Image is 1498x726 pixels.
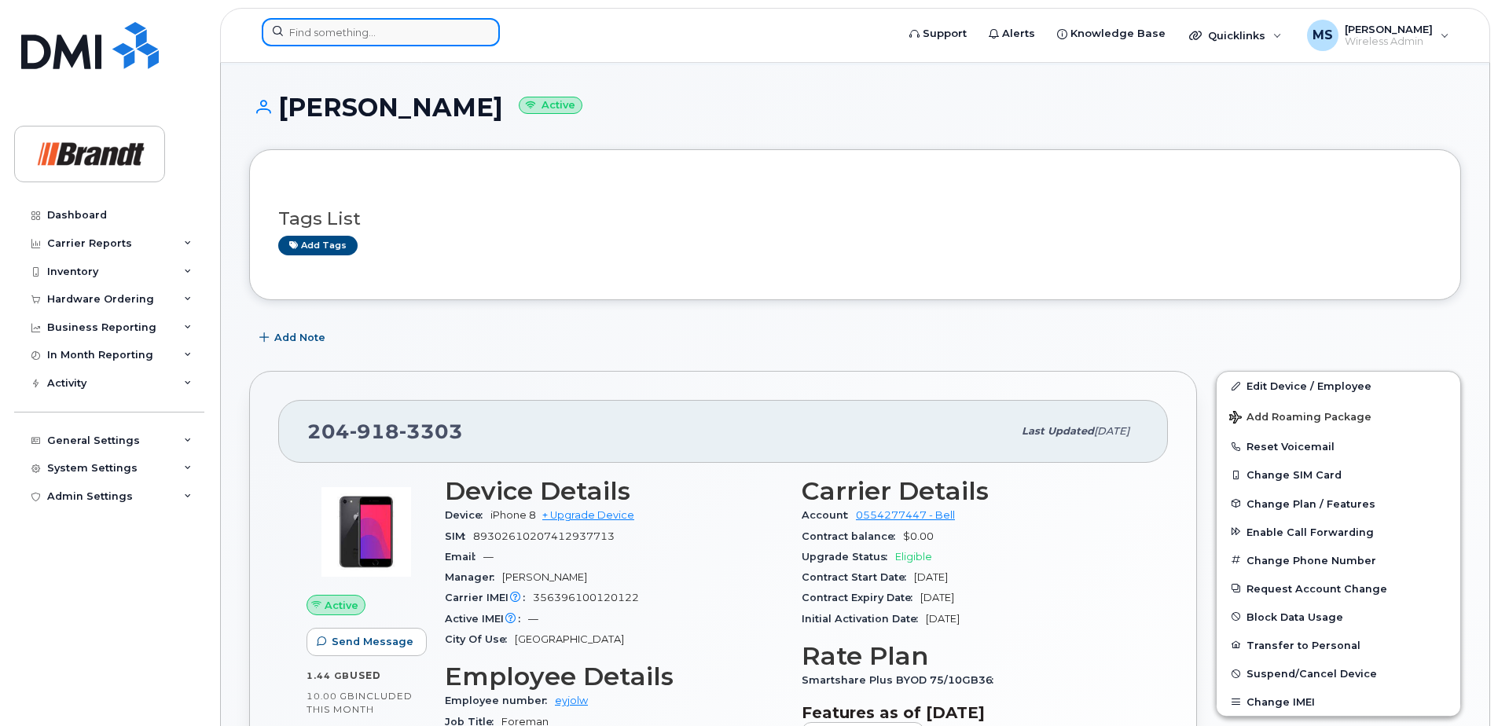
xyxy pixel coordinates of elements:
span: 918 [350,420,399,443]
span: 204 [307,420,463,443]
span: Change Plan / Features [1246,497,1375,509]
h3: Device Details [445,477,783,505]
span: Device [445,509,490,521]
span: [DATE] [1094,425,1129,437]
button: Add Roaming Package [1217,400,1460,432]
h3: Carrier Details [802,477,1140,505]
span: [GEOGRAPHIC_DATA] [515,633,624,645]
span: SIM [445,530,473,542]
span: — [528,613,538,625]
span: Knowledge Base [1070,26,1166,42]
span: iPhone 8 [490,509,536,521]
span: Eligible [895,551,932,563]
h1: [PERSON_NAME] [249,93,1461,121]
span: 356396100120122 [533,592,639,603]
span: 10.00 GB [307,691,355,702]
span: Email [445,551,483,563]
span: 1.44 GB [307,670,350,681]
span: used [350,669,381,681]
button: Change SIM Card [1217,460,1460,489]
button: Transfer to Personal [1217,631,1460,659]
span: Carrier IMEI [445,592,533,603]
span: Add Note [274,330,325,345]
span: Active IMEI [445,613,528,625]
span: Contract Start Date [802,571,914,583]
span: [DATE] [914,571,948,583]
button: Suspend/Cancel Device [1217,659,1460,687]
h3: Employee Details [445,662,783,691]
span: Manager [445,571,502,583]
h3: Tags List [278,209,1432,229]
button: Block Data Usage [1217,603,1460,631]
span: 89302610207412937713 [473,530,615,542]
button: Reset Voicemail [1217,432,1460,460]
span: Contract balance [802,530,903,542]
span: Last updated [1022,425,1094,437]
span: City Of Use [445,633,515,645]
span: Active [325,598,358,613]
input: Find something... [262,18,500,46]
span: Upgrade Status [802,551,895,563]
h3: Features as of [DATE] [802,703,1140,722]
a: eyjolw [555,695,588,706]
button: Add Note [249,324,339,352]
span: Suspend/Cancel Device [1246,668,1377,680]
a: Add tags [278,236,358,255]
a: Alerts [978,18,1046,49]
span: Support [923,26,967,42]
small: Active [519,97,582,115]
a: 0554277447 - Bell [856,509,955,521]
span: Alerts [1002,26,1035,42]
span: included this month [307,690,413,716]
span: Smartshare Plus BYOD 75/10GB36 [802,674,1001,686]
span: [DATE] [926,613,960,625]
h3: Rate Plan [802,642,1140,670]
button: Change Phone Number [1217,546,1460,574]
button: Send Message [307,628,427,656]
a: + Upgrade Device [542,509,634,521]
span: [DATE] [920,592,954,603]
img: image20231002-3703462-bzhi73.jpeg [319,485,413,579]
span: Enable Call Forwarding [1246,526,1374,537]
a: Support [898,18,978,49]
div: Megan Scheel [1296,20,1460,51]
span: Send Message [332,634,413,649]
span: [PERSON_NAME] [502,571,587,583]
span: 3303 [399,420,463,443]
span: MS [1313,26,1333,45]
span: [PERSON_NAME] [1345,23,1433,35]
span: $0.00 [903,530,934,542]
span: Employee number [445,695,555,706]
button: Enable Call Forwarding [1217,518,1460,546]
span: Wireless Admin [1345,35,1433,48]
button: Change IMEI [1217,687,1460,716]
span: Contract Expiry Date [802,592,920,603]
span: Add Roaming Package [1229,411,1371,426]
span: Account [802,509,856,521]
button: Request Account Change [1217,574,1460,603]
a: Edit Device / Employee [1217,372,1460,400]
span: Initial Activation Date [802,613,926,625]
button: Change Plan / Features [1217,489,1460,518]
a: Knowledge Base [1046,18,1177,49]
div: Quicklinks [1178,20,1293,51]
span: — [483,551,494,563]
span: Quicklinks [1208,29,1265,42]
